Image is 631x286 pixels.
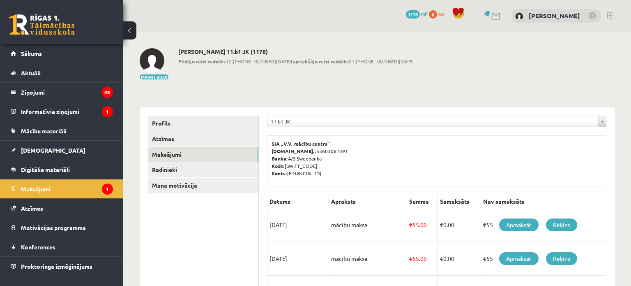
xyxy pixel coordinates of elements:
i: 43 [101,87,113,98]
span: mP [421,10,428,17]
a: Motivācijas programma [11,218,113,237]
b: Iepriekšējo reizi redzēts [291,58,349,65]
span: 11.b1 JK [271,116,595,127]
a: Profils [148,116,258,131]
th: Nav samaksāts [481,195,606,208]
td: [DATE] [267,242,329,276]
a: 1178 mP [406,10,428,17]
b: [DOMAIN_NAME].: [272,148,316,154]
a: Mācību materiāli [11,121,113,140]
a: Rēķins [546,252,577,265]
span: € [440,221,443,228]
span: Digitālie materiāli [21,166,70,173]
span: Aktuāli [21,69,41,77]
h2: [PERSON_NAME] 11.b1 JK (1178) [178,48,414,55]
th: Apraksts [329,195,407,208]
img: Eva Janstoviča [515,12,523,21]
a: Apmaksāt [499,219,539,231]
td: [DATE] [267,208,329,242]
a: Konferences [11,237,113,256]
th: Summa [407,195,438,208]
span: € [440,255,443,262]
th: Samaksāts [438,195,481,208]
span: Konferences [21,243,55,251]
a: Rēķins [546,219,577,231]
td: €55 [481,242,606,276]
a: Maksājumi1 [11,179,113,198]
b: SIA „V.V. mācību centrs” [272,140,330,147]
td: 0.00 [438,242,481,276]
legend: Ziņojumi [21,83,113,102]
span: 1178 [406,10,420,19]
a: Rīgas 1. Tālmācības vidusskola [9,14,75,35]
td: mācību maksa [329,208,407,242]
td: mācību maksa [329,242,407,276]
a: Mana motivācija [148,178,258,193]
legend: Maksājumi [21,179,113,198]
legend: Informatīvie ziņojumi [21,102,113,121]
a: Sākums [11,44,113,63]
b: Banka: [272,155,288,162]
a: [PERSON_NAME] [529,12,580,20]
span: Atzīmes [21,205,43,212]
a: Proktoringa izmēģinājums [11,257,113,276]
th: Datums [267,195,329,208]
span: Sākums [21,50,42,57]
span: Mācību materiāli [21,127,67,135]
a: Atzīmes [148,131,258,146]
a: Ziņojumi43 [11,83,113,102]
i: 1 [102,184,113,195]
b: Pēdējo reizi redzēts [178,58,226,65]
span: [DEMOGRAPHIC_DATA] [21,146,85,154]
a: Digitālie materiāli [11,160,113,179]
b: Konts: [272,170,287,177]
a: Maksājumi [148,147,258,162]
a: 0 xp [429,10,448,17]
a: Apmaksāt [499,252,539,265]
b: Kods: [272,163,285,169]
span: 12:[PHONE_NUMBER][DATE] 01:[PHONE_NUMBER][DATE] [178,58,414,65]
span: Proktoringa izmēģinājums [21,263,92,270]
td: €55 [481,208,606,242]
span: Motivācijas programma [21,224,86,231]
a: Aktuāli [11,63,113,82]
td: 0.00 [438,208,481,242]
td: 55.00 [407,242,438,276]
a: Radinieki [148,162,258,177]
img: Eva Janstoviča [140,48,164,73]
span: € [409,255,412,262]
a: Informatīvie ziņojumi1 [11,102,113,121]
i: 1 [102,106,113,117]
td: 55.00 [407,208,438,242]
p: 53603062391 A/S Swedbanka [SWIFT_CODE] [FINANCIAL_ID] [272,140,602,177]
span: 0 [429,10,437,19]
a: [DEMOGRAPHIC_DATA] [11,141,113,160]
a: Atzīmes [11,199,113,218]
button: Mainīt bildi [140,74,168,79]
a: 11.b1 JK [267,116,606,127]
span: xp [438,10,444,17]
span: € [409,221,412,228]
